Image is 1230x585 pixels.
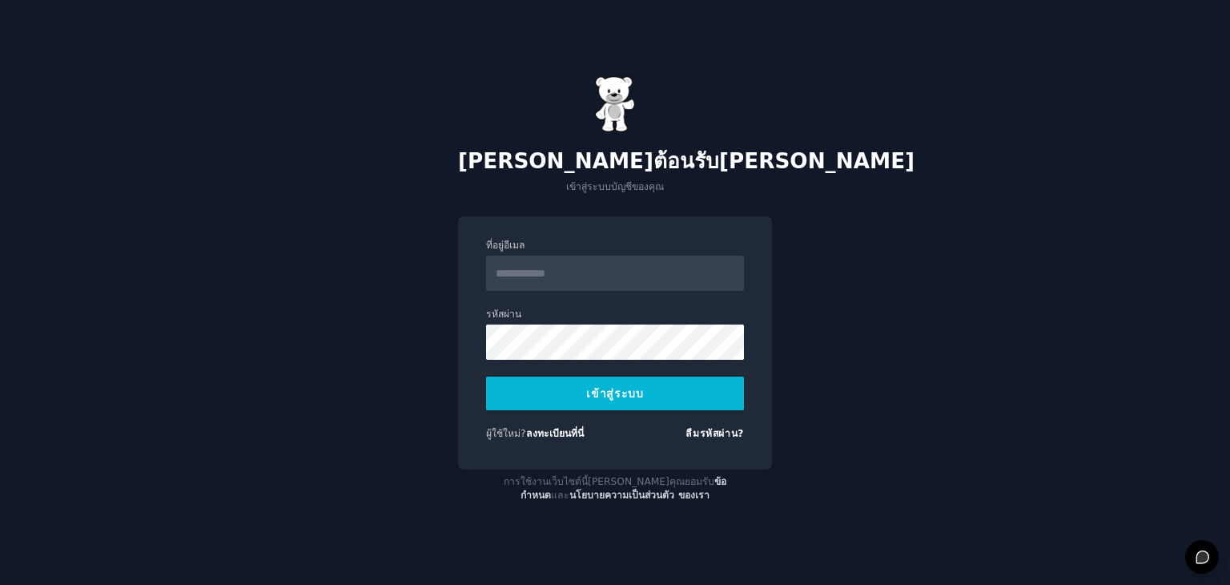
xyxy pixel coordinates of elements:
a: นโยบายความเป็นส่วนตัว ของเรา [569,490,709,501]
font: ผู้ใช้ใหม่? [486,428,526,439]
font: การใช้งานเว็บไซต์นี้[PERSON_NAME]คุณยอมรับ [504,476,714,487]
font: รหัสผ่าน [486,309,521,320]
font: [PERSON_NAME]ต้อนรับ[PERSON_NAME] [458,149,914,173]
font: เข้าสู่ระบบบัญชีของคุณ [566,181,664,192]
a: ลืมรหัสผ่าน? [685,428,744,439]
font: เข้าสู่ระบบ [586,387,644,400]
font: และ [551,490,569,501]
button: เข้าสู่ระบบ [486,377,744,410]
a: ลงทะเบียนที่นี่ [526,428,584,439]
img: กัมมี่แบร์ [595,76,635,132]
font: ที่อยู่อีเมล [486,240,525,251]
